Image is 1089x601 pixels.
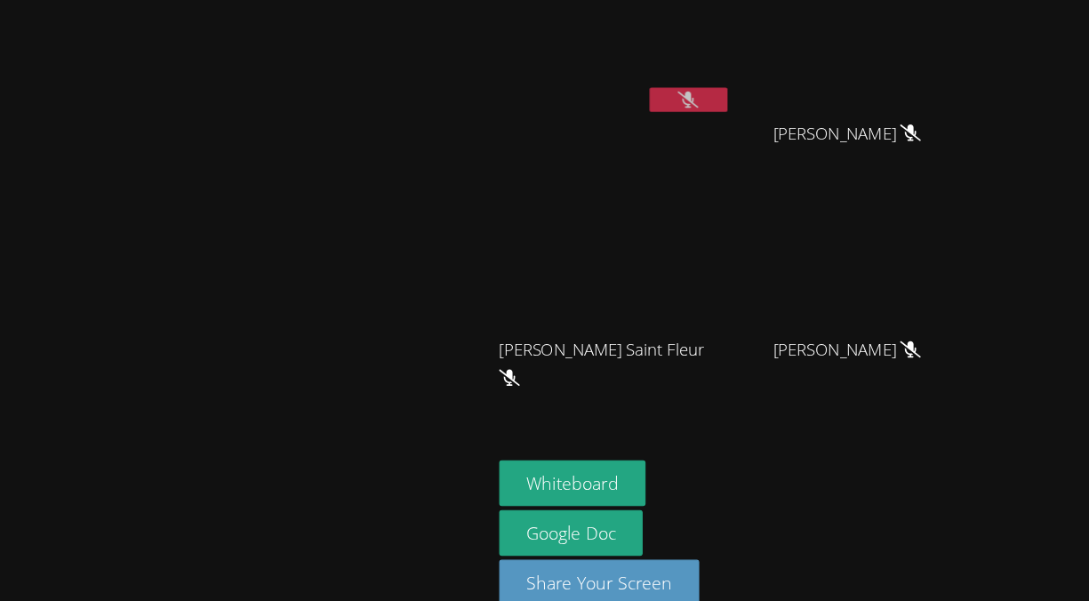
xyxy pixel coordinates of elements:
[531,331,728,382] span: [PERSON_NAME] Saint Fleur
[531,534,714,576] button: Share Your Screen
[531,444,665,485] button: Whiteboard
[781,133,915,159] span: [PERSON_NAME]
[781,331,915,357] span: [PERSON_NAME]
[531,489,662,531] a: Google Doc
